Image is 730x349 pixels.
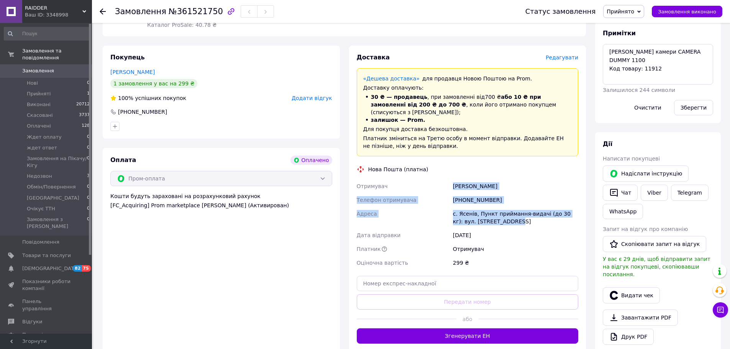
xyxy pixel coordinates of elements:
[25,5,82,11] span: RAIDDER
[451,242,580,256] div: Отримувач
[27,195,79,202] span: [GEOGRAPHIC_DATA]
[27,144,57,151] span: ждет ответ
[451,228,580,242] div: [DATE]
[169,7,223,16] span: №361521750
[22,67,54,74] span: Замовлення
[87,216,90,230] span: 0
[27,101,51,108] span: Виконані
[115,7,166,16] span: Замовлення
[110,79,197,88] div: 1 замовлення у вас на 299 ₴
[357,197,417,203] span: Телефон отримувача
[603,329,654,345] a: Друк PDF
[603,287,660,303] button: Видати чек
[603,165,689,182] button: Надіслати інструкцію
[22,265,79,272] span: [DEMOGRAPHIC_DATA]
[22,331,43,338] span: Покупці
[371,94,428,100] span: 30 ₴ — продавець
[27,123,51,129] span: Оплачені
[357,246,381,252] span: Платник
[357,232,401,238] span: Дата відправки
[652,6,722,17] button: Замовлення виконано
[603,29,636,37] span: Примітки
[603,256,710,277] span: У вас є 29 днів, щоб відправити запит на відгук покупцеві, скопіювавши посилання.
[110,54,145,61] span: Покупець
[357,211,377,217] span: Адреса
[110,192,332,209] div: Кошти будуть зараховані на розрахунковий рахунок
[110,202,332,209] div: [FC_Acquiring] Prom marketplace [PERSON_NAME] (Активирован)
[603,87,675,93] span: Залишилося 244 символи
[603,226,688,232] span: Запит на відгук про компанію
[76,101,90,108] span: 20712
[451,179,580,193] div: [PERSON_NAME]
[641,185,668,201] a: Viber
[27,205,55,212] span: Очікує ТТН
[371,117,425,123] span: залишок — Prom.
[357,54,390,61] span: Доставка
[27,90,51,97] span: Прийняті
[22,252,71,259] span: Товари та послуги
[27,173,52,180] span: Недозвон
[87,195,90,202] span: 0
[674,100,713,115] button: Зберегти
[27,80,38,87] span: Нові
[357,260,408,266] span: Оціночна вартість
[87,134,90,141] span: 0
[87,173,90,180] span: 3
[603,185,638,201] button: Чат
[603,140,612,147] span: Дії
[118,95,133,101] span: 100%
[22,239,59,246] span: Повідомлення
[87,184,90,190] span: 0
[363,93,572,116] li: , при замовленні від 700 ₴ , коли його отримано покупцем (списуються з [PERSON_NAME]);
[671,185,709,201] a: Telegram
[451,256,580,270] div: 299 ₴
[363,75,572,82] div: для продавця Новою Поштою на Prom.
[290,156,332,165] div: Оплачено
[292,95,332,101] span: Додати відгук
[357,183,388,189] span: Отримувач
[82,265,90,272] span: 75
[73,265,82,272] span: 82
[27,112,53,119] span: Скасовані
[87,90,90,97] span: 1
[22,48,92,61] span: Замовлення та повідомлення
[147,22,217,28] span: Каталог ProSale: 40.78 ₴
[87,144,90,151] span: 0
[658,9,716,15] span: Замовлення виконано
[27,155,87,169] span: Замовлення на Пікачу/Кігу
[110,94,186,102] div: успішних покупок
[22,298,71,312] span: Панель управління
[87,155,90,169] span: 0
[546,54,578,61] span: Редагувати
[110,69,155,75] a: [PERSON_NAME]
[366,165,430,173] div: Нова Пошта (платна)
[603,44,713,85] textarea: [PERSON_NAME] камери CAMERA DUMMY 1100 Код товару: 11912
[603,310,678,326] a: Завантажити PDF
[628,100,668,115] button: Очистити
[87,80,90,87] span: 0
[87,205,90,212] span: 0
[27,134,62,141] span: Ждет оплату
[451,207,580,228] div: с. Ясенів, Пункт приймання-видачі (до 30 кг): вул. [STREET_ADDRESS]
[713,302,728,318] button: Чат з покупцем
[603,156,660,162] span: Написати покупцеві
[456,315,479,323] span: або
[4,27,90,41] input: Пошук
[117,108,168,116] div: [PHONE_NUMBER]
[603,204,643,219] a: WhatsApp
[22,318,42,325] span: Відгуки
[357,276,579,291] input: Номер експрес-накладної
[27,216,87,230] span: Замовлення з [PERSON_NAME]
[25,11,92,18] div: Ваш ID: 3348998
[82,123,90,129] span: 128
[525,8,596,15] div: Статус замовлення
[363,125,572,133] div: Для покупця доставка безкоштовна.
[363,134,572,150] div: Платник зміниться на Третю особу в момент відправки. Додавайте ЕН не пізніше, ніж у день відправки.
[607,8,634,15] span: Прийнято
[27,184,76,190] span: Обмін/Повернення
[22,278,71,292] span: Показники роботи компанії
[451,193,580,207] div: [PHONE_NUMBER]
[363,75,420,82] a: «Дешева доставка»
[110,156,136,164] span: Оплата
[100,8,106,15] div: Повернутися назад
